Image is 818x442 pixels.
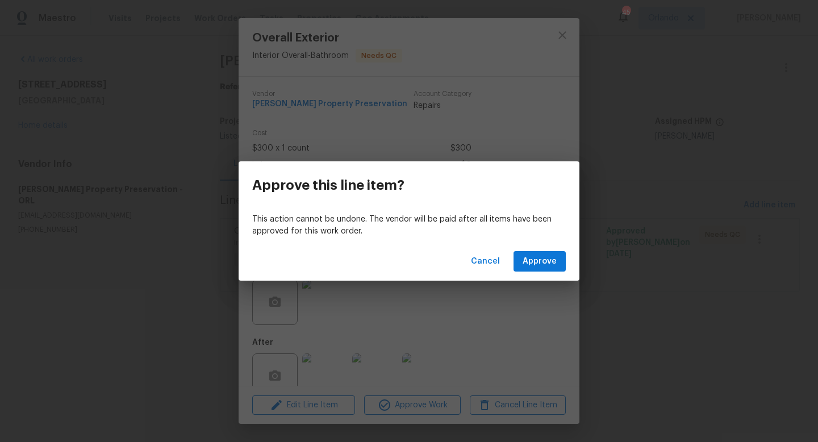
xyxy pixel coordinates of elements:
button: Cancel [466,251,504,272]
button: Approve [514,251,566,272]
span: Approve [523,255,557,269]
h3: Approve this line item? [252,177,404,193]
span: Cancel [471,255,500,269]
p: This action cannot be undone. The vendor will be paid after all items have been approved for this... [252,214,566,237]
